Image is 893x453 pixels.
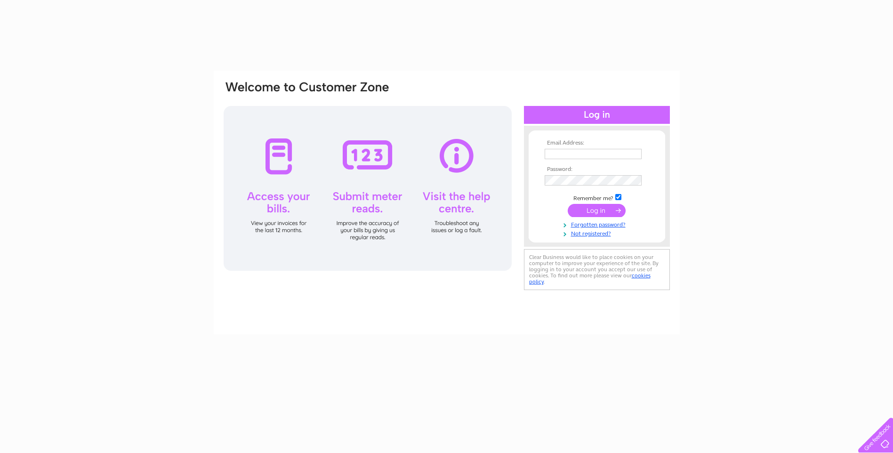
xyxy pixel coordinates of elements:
[545,228,652,237] a: Not registered?
[568,204,626,217] input: Submit
[545,219,652,228] a: Forgotten password?
[542,140,652,146] th: Email Address:
[529,272,651,285] a: cookies policy
[542,193,652,202] td: Remember me?
[524,249,670,290] div: Clear Business would like to place cookies on your computer to improve your experience of the sit...
[542,166,652,173] th: Password:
